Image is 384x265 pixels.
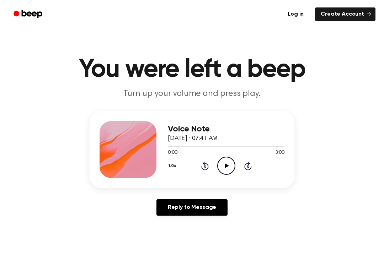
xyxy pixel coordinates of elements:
[281,6,311,22] a: Log in
[55,88,329,100] p: Turn up your volume and press play.
[168,135,218,142] span: [DATE] · 07:41 AM
[168,149,177,157] span: 0:00
[10,57,374,82] h1: You were left a beep
[168,124,284,134] h3: Voice Note
[315,7,375,21] a: Create Account
[9,7,49,21] a: Beep
[168,160,178,172] button: 1.0x
[275,149,284,157] span: 3:00
[156,199,228,216] a: Reply to Message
